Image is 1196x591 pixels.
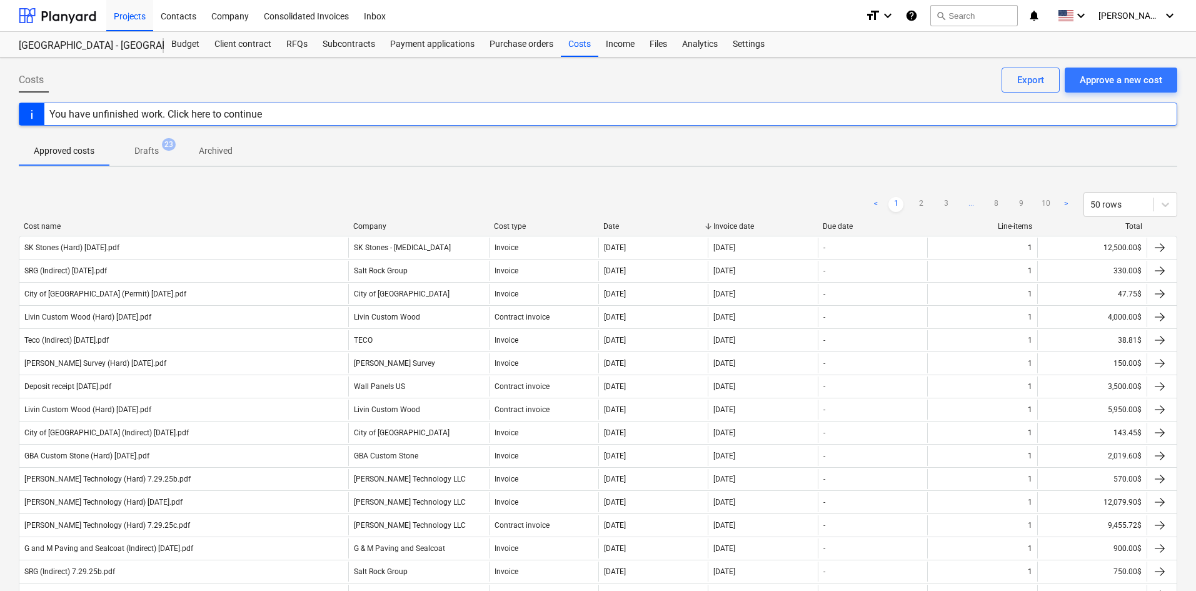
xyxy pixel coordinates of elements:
div: [DATE] [713,359,735,368]
div: Company [353,222,484,231]
div: 1 [1028,544,1032,553]
div: 330.00$ [1037,261,1147,281]
div: Date [603,222,703,231]
a: Page 1 is your current page [888,197,903,212]
button: Export [1002,68,1060,93]
div: 1 [1028,521,1032,530]
div: [DATE] [713,405,735,414]
div: City of [GEOGRAPHIC_DATA] (Indirect) [DATE].pdf [24,428,189,437]
div: - [823,544,825,553]
div: Total [1042,222,1142,231]
a: Previous page [868,197,883,212]
a: Budget [164,32,207,57]
div: [DATE] [604,452,626,460]
a: Income [598,32,642,57]
div: 150.00$ [1037,353,1147,373]
div: [DATE] [713,336,735,345]
div: 900.00$ [1037,538,1147,558]
div: - [823,567,825,576]
div: [DATE] [604,336,626,345]
div: 1 [1028,359,1032,368]
div: Invoice [495,544,518,553]
div: [DATE] [713,382,735,391]
div: - [823,382,825,391]
div: Contract invoice [495,382,550,391]
div: SRG (Indirect) [DATE].pdf [24,266,107,275]
a: Analytics [675,32,725,57]
a: Page 10 [1038,197,1053,212]
div: 12,500.00$ [1037,238,1147,258]
div: Invoice [495,290,518,298]
span: [PERSON_NAME] [1098,11,1161,21]
div: Contract invoice [495,521,550,530]
div: [DATE] [604,475,626,483]
a: ... [963,197,978,212]
div: [DATE] [604,405,626,414]
div: [DATE] [604,521,626,530]
div: [DATE] [604,290,626,298]
div: SK Stones - [MEDICAL_DATA] [354,243,451,252]
div: Teco (Indirect) [DATE].pdf [24,336,109,345]
div: Export [1017,72,1044,88]
div: Invoice [495,452,518,460]
div: [PERSON_NAME] Survey (Hard) [DATE].pdf [24,359,166,368]
div: Approve a new cost [1080,72,1162,88]
span: 23 [162,138,176,151]
p: Archived [199,144,233,158]
div: Contract invoice [495,405,550,414]
div: 1 [1028,567,1032,576]
i: Knowledge base [905,8,918,23]
div: 1 [1028,336,1032,345]
div: 1 [1028,405,1032,414]
div: You have unfinished work. Click here to continue [49,108,262,120]
div: [PERSON_NAME] Technology (Hard) 7.29.25c.pdf [24,521,190,530]
div: - [823,266,825,275]
div: Livin Custom Wood [354,405,420,414]
div: [DATE] [604,359,626,368]
a: Purchase orders [482,32,561,57]
div: 570.00$ [1037,469,1147,489]
div: City of [GEOGRAPHIC_DATA] [354,428,450,437]
div: Invoice [495,428,518,437]
div: Livin Custom Wood [354,313,420,321]
div: 12,079.90$ [1037,492,1147,512]
div: - [823,428,825,437]
div: 47.75$ [1037,284,1147,304]
div: 1 [1028,243,1032,252]
div: - [823,313,825,321]
div: 1 [1028,266,1032,275]
a: Page 3 [938,197,953,212]
a: Client contract [207,32,279,57]
div: [DATE] [604,498,626,507]
div: [DATE] [713,243,735,252]
div: [DATE] [713,313,735,321]
a: Subcontracts [315,32,383,57]
div: [GEOGRAPHIC_DATA] - [GEOGRAPHIC_DATA] [19,39,149,53]
div: - [823,498,825,507]
div: 1 [1028,498,1032,507]
button: Search [930,5,1018,26]
div: Files [642,32,675,57]
div: 1 [1028,452,1032,460]
span: Costs [19,73,44,88]
a: Page 8 [988,197,1003,212]
i: format_size [865,8,880,23]
div: [DATE] [604,544,626,553]
div: Deposit receipt [DATE].pdf [24,382,111,391]
button: Approve a new cost [1065,68,1177,93]
div: - [823,290,825,298]
div: 4,000.00$ [1037,307,1147,327]
a: Payment applications [383,32,482,57]
div: [DATE] [713,544,735,553]
div: [PERSON_NAME] Technology LLC [354,498,466,507]
div: - [823,359,825,368]
div: [PERSON_NAME] Technology LLC [354,475,466,483]
div: 1 [1028,313,1032,321]
div: 1 [1028,475,1032,483]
